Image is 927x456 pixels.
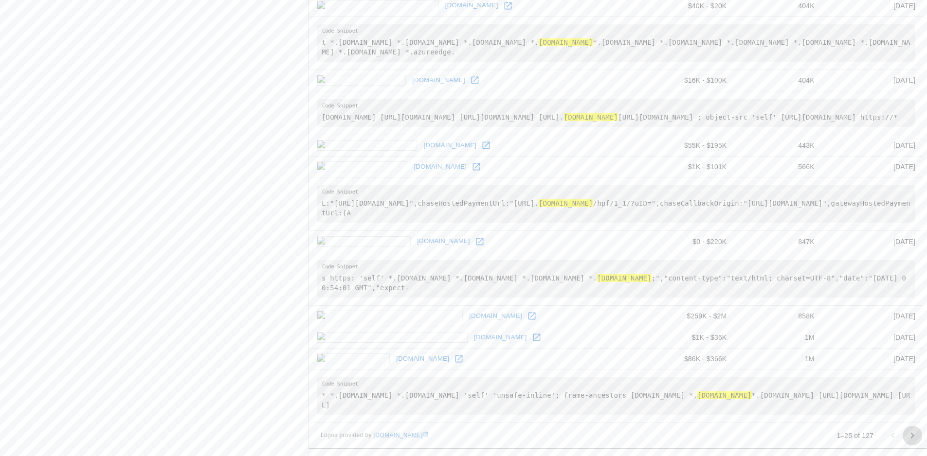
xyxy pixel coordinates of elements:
[597,274,652,282] hl: [DOMAIN_NAME]
[529,330,544,345] a: Open currumbinsanctuary.com.au in new window
[317,332,468,343] img: currumbinsanctuary.com.au icon
[317,236,411,247] img: printplace.com icon
[734,70,822,91] td: 404K
[415,234,473,249] a: [DOMAIN_NAME]
[317,185,915,223] pre: L:"[URL][DOMAIN_NAME]",chaseHostedPaymentUrl:"[URL]. /hpf/1_1/?uID=",chaseCallbackOrigin:"[URL][D...
[473,234,487,249] a: Open printplace.com in new window
[641,348,735,369] td: $86K - $366K
[394,351,452,367] a: [DOMAIN_NAME]
[410,73,468,88] a: [DOMAIN_NAME]
[822,70,923,91] td: [DATE]
[317,311,463,321] img: lakegeorgesteamboat.com icon
[468,73,482,88] a: Open frigidaire.com in new window
[822,231,923,252] td: [DATE]
[903,426,922,445] button: Go to next page
[641,156,735,177] td: $1K - $101K
[469,159,484,174] a: Open noillyprat.com in new window
[317,161,407,172] img: noillyprat.com icon
[641,70,735,91] td: $16K - $100K
[317,377,915,415] pre: * *.[DOMAIN_NAME] *.[DOMAIN_NAME] 'self' 'unsafe-inline'; frame-ancestors [DOMAIN_NAME] *. *.[DOM...
[525,309,539,323] a: Open lakegeorgesteamboat.com in new window
[822,348,923,369] td: [DATE]
[822,327,923,348] td: [DATE]
[479,138,493,153] a: Open skinmedica.com in new window
[734,327,822,348] td: 1M
[317,75,406,86] img: frigidaire.com icon
[734,306,822,327] td: 858K
[734,348,822,369] td: 1M
[411,159,469,175] a: [DOMAIN_NAME]
[641,231,735,252] td: $0 - $220K
[822,156,923,177] td: [DATE]
[734,231,822,252] td: 847K
[317,0,439,11] img: theclearinghouse.org icon
[317,260,915,298] pre: s https: 'self' *.[DOMAIN_NAME] *.[DOMAIN_NAME] *.[DOMAIN_NAME] *. ;","content-type":"text/html; ...
[564,113,618,121] hl: [DOMAIN_NAME]
[452,351,466,366] a: Open visions.ca in new window
[317,353,390,364] img: visions.ca icon
[317,99,915,127] pre: [DOMAIN_NAME] [URL][DOMAIN_NAME] [URL][DOMAIN_NAME] [URL]. [URL][DOMAIN_NAME] ; object-src 'self'...
[878,387,915,424] iframe: Drift Widget Chat Controller
[472,330,529,345] a: [DOMAIN_NAME]
[317,24,915,62] pre: t *.[DOMAIN_NAME] *.[DOMAIN_NAME] *.[DOMAIN_NAME] *. *.[DOMAIN_NAME] *.[DOMAIN_NAME] *.[DOMAIN_NA...
[421,138,479,153] a: [DOMAIN_NAME]
[374,432,429,438] a: [DOMAIN_NAME]
[539,199,593,207] hl: [DOMAIN_NAME]
[641,135,735,156] td: $55K - $195K
[641,327,735,348] td: $1K - $36K
[822,306,923,327] td: [DATE]
[734,156,822,177] td: 566K
[467,309,525,324] a: [DOMAIN_NAME]
[836,431,873,440] p: 1–25 of 127
[539,38,593,46] hl: [DOMAIN_NAME]
[317,140,417,151] img: skinmedica.com icon
[641,306,735,327] td: $259K - $2M
[734,135,822,156] td: 443K
[822,135,923,156] td: [DATE]
[697,391,752,399] hl: [DOMAIN_NAME]
[321,431,429,440] span: Logos provided by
